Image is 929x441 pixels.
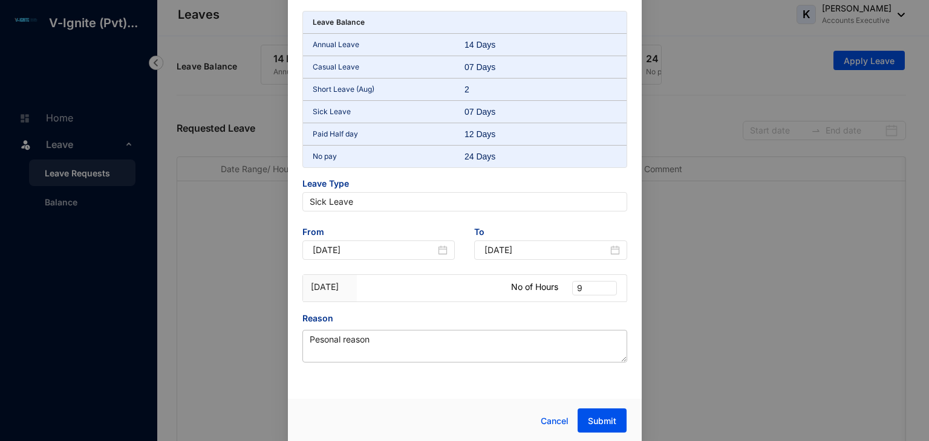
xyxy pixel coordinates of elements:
div: 2 [464,83,515,95]
p: Sick Leave [313,106,465,118]
span: Leave Type [302,178,627,192]
input: Start Date [313,243,436,257]
input: End Date [484,243,608,257]
p: No pay [313,150,465,163]
p: Paid Half day [313,128,465,140]
p: Short Leave (Aug) [313,83,465,95]
p: Casual Leave [313,61,465,73]
div: 07 Days [464,61,515,73]
span: 9 [577,282,612,295]
span: From [302,226,455,240]
button: Submit [578,408,627,433]
p: No of Hours [511,281,558,293]
p: Leave Balance [313,16,365,28]
div: 07 Days [464,106,515,118]
textarea: Reason [302,330,627,362]
div: 12 Days [464,128,515,140]
p: [DATE] [311,281,349,293]
span: Submit [588,415,616,427]
label: Reason [302,312,342,325]
span: Sick Leave [310,193,620,211]
div: 14 Days [464,39,515,51]
p: Annual Leave [313,39,465,51]
div: 24 Days [464,150,515,163]
button: Cancel [532,409,578,433]
span: To [474,226,627,240]
span: Cancel [541,414,569,428]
